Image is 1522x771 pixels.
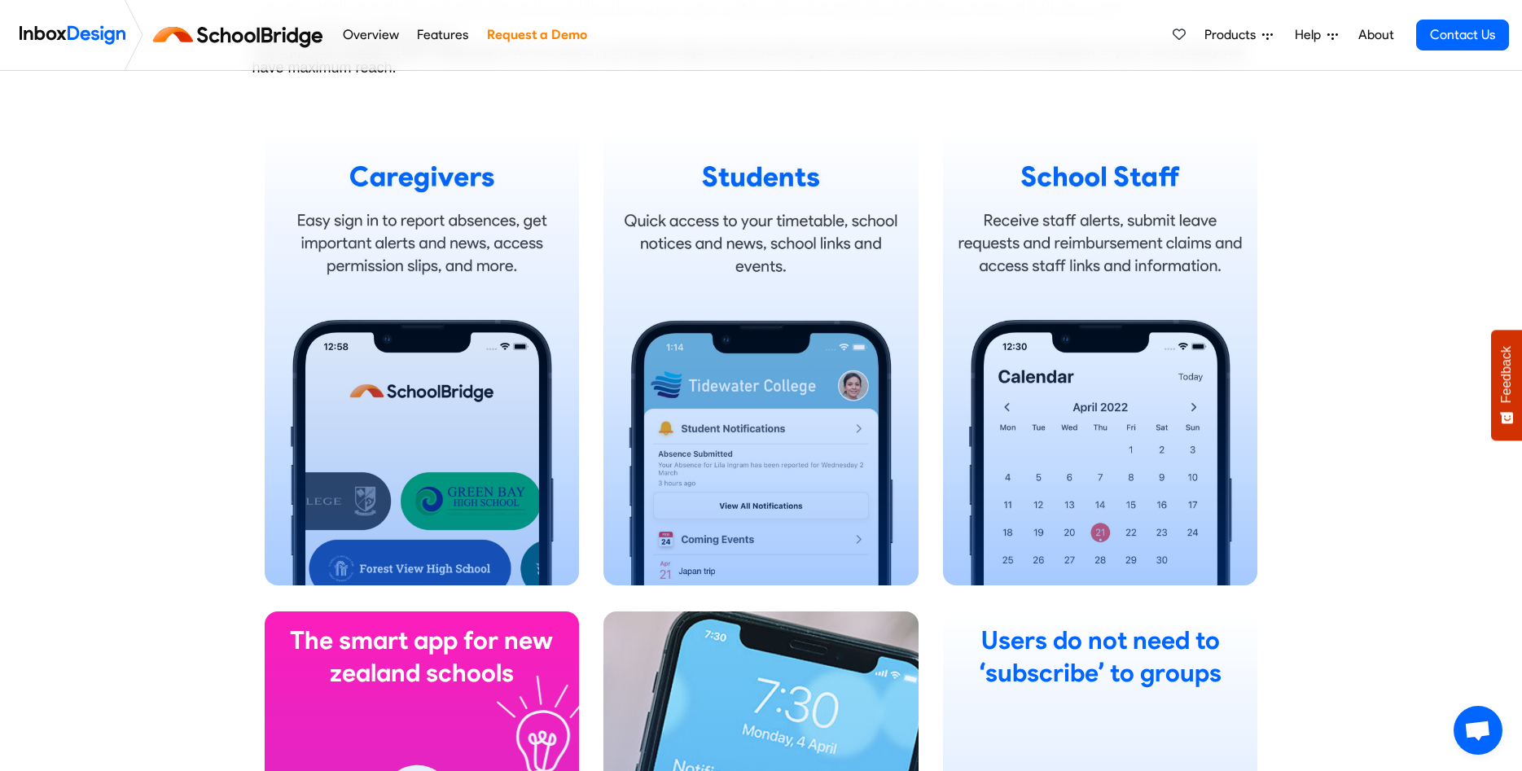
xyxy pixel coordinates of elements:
[1491,330,1522,440] button: Feedback - Show survey
[338,19,403,51] a: Overview
[1295,25,1327,45] span: Help
[1198,19,1279,51] a: Products
[1204,25,1262,45] span: Products
[1416,20,1509,50] a: Contact Us
[1353,19,1398,51] a: About
[956,624,1245,690] div: Users do not need to ‘subscribe’ to groups
[1499,346,1514,403] span: Feedback
[278,624,567,690] div: The smart app for new zealand schools
[482,19,591,51] a: Request a Demo
[413,19,473,51] a: Features
[150,15,333,55] img: schoolbridge logo
[1454,706,1502,755] div: Open chat
[1288,19,1344,51] a: Help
